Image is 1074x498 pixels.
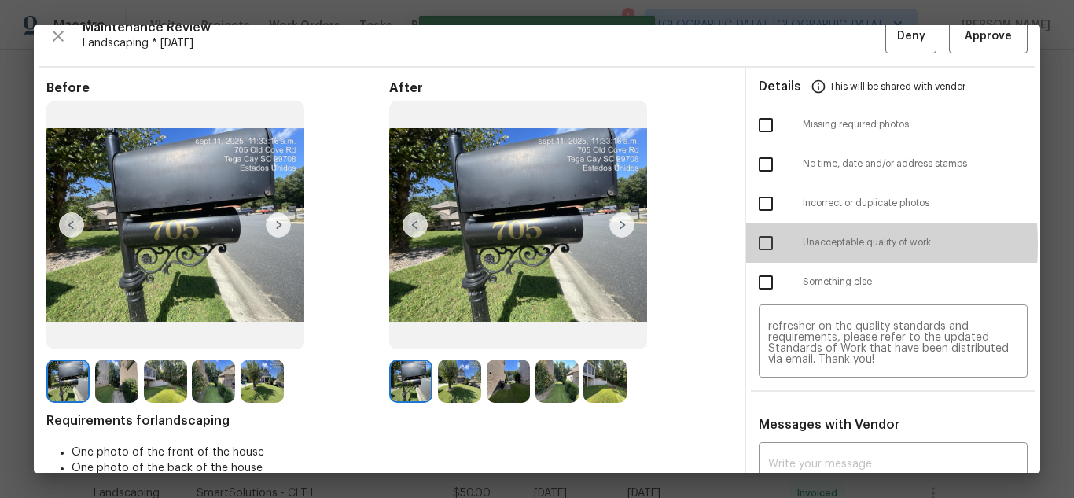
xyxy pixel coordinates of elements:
[759,419,899,431] span: Messages with Vendor
[46,80,389,96] span: Before
[803,275,1028,289] span: Something else
[389,80,732,96] span: After
[72,460,732,476] li: One photo of the back of the house
[803,236,1028,249] span: Unacceptable quality of work
[829,68,965,105] span: This will be shared with vendor
[949,20,1028,53] button: Approve
[746,184,1040,223] div: Incorrect or duplicate photos
[83,35,885,51] span: Landscaping * [DATE]
[746,145,1040,184] div: No time, date and/or address stamps
[803,197,1028,210] span: Incorrect or duplicate photos
[72,445,732,460] li: One photo of the front of the house
[768,321,1018,365] textarea: Maintenance Audit Team: Hello! Unfortunately, this Landscaping visit completed on [DATE] has been...
[759,68,801,105] span: Details
[59,212,84,238] img: left-chevron-button-url
[46,413,732,429] span: Requirements for landscaping
[746,223,1040,263] div: Unacceptable quality of work
[803,118,1028,131] span: Missing required photos
[965,27,1012,46] span: Approve
[403,212,428,238] img: left-chevron-button-url
[83,20,885,35] span: Maintenance Review
[885,20,936,53] button: Deny
[746,105,1040,145] div: Missing required photos
[746,263,1040,302] div: Something else
[803,157,1028,171] span: No time, date and/or address stamps
[897,27,925,46] span: Deny
[609,212,634,238] img: right-chevron-button-url
[266,212,291,238] img: right-chevron-button-url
